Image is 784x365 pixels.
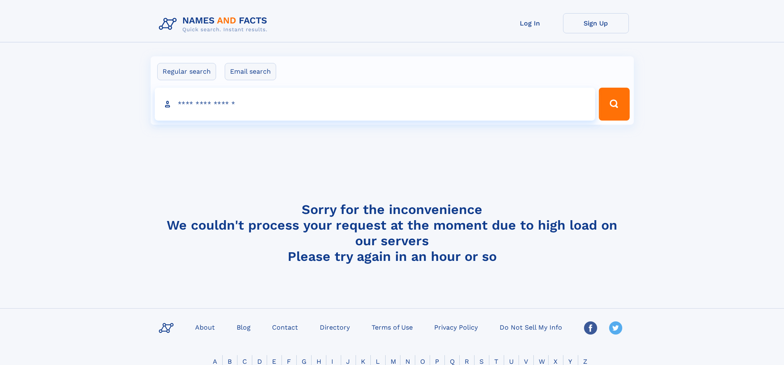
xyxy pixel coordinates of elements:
input: search input [155,88,596,121]
a: Privacy Policy [431,321,481,333]
img: Twitter [609,321,622,335]
h4: Sorry for the inconvenience We couldn't process your request at the moment due to high load on ou... [156,202,629,264]
a: Sign Up [563,13,629,33]
a: Terms of Use [368,321,416,333]
a: Directory [316,321,353,333]
label: Email search [225,63,276,80]
a: Blog [233,321,254,333]
img: Facebook [584,321,597,335]
a: Log In [497,13,563,33]
img: Logo Names and Facts [156,13,274,35]
a: Contact [269,321,301,333]
a: About [192,321,218,333]
label: Regular search [157,63,216,80]
a: Do Not Sell My Info [496,321,565,333]
button: Search Button [599,88,629,121]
